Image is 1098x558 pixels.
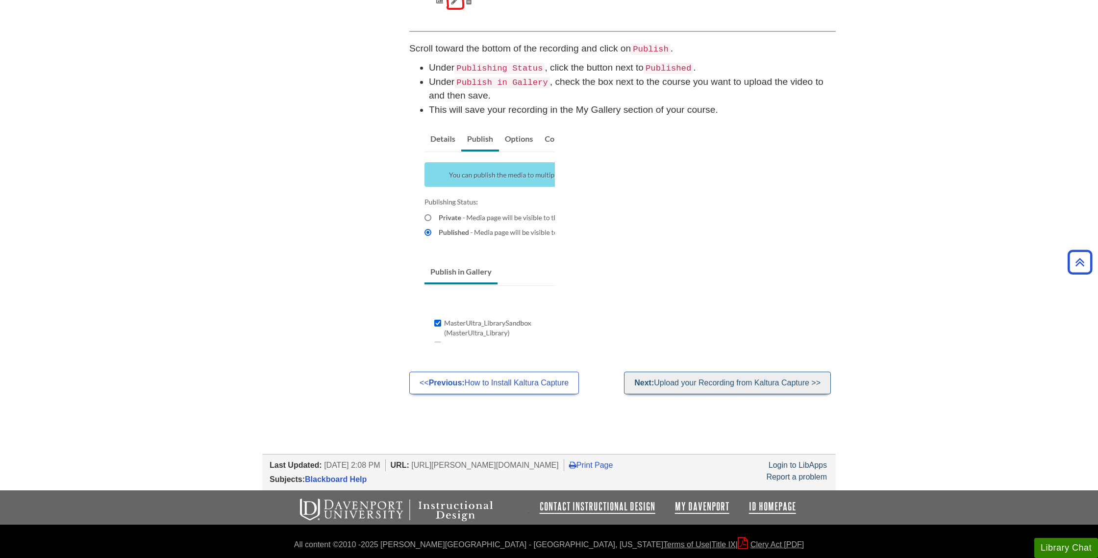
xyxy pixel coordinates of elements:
span: [DATE] 2:08 PM [324,461,380,469]
span: URL: [391,461,409,469]
a: My Davenport [675,501,729,512]
li: Under , check the box next to the course you want to upload the video to and then save. [429,75,836,103]
a: Back to Top [1064,255,1096,269]
img: publish details [409,122,555,342]
code: Publish [631,44,671,55]
a: Blackboard Help [305,475,367,483]
button: Library Chat [1034,538,1098,558]
strong: Next: [634,379,654,387]
a: Title IX [712,540,736,549]
li: Under , click the button next to . [429,61,836,75]
span: [URL][PERSON_NAME][DOMAIN_NAME] [411,461,559,469]
img: Davenport University Instructional Design [292,498,527,522]
li: This will save your recording in the My Gallery section of your course. [429,103,836,117]
code: Publish in Gallery [454,77,550,88]
a: Report a problem [766,473,827,481]
a: <<Previous:How to Install Kaltura Capture [409,372,579,394]
a: Print Page [569,461,613,469]
a: Contact Instructional Design [540,501,655,512]
p: Scroll toward the bottom of the recording and click on . [409,42,836,56]
a: Login to LibApps [769,461,827,469]
a: Terms of Use [663,540,709,549]
i: Print Page [569,461,576,469]
code: Publishing Status [454,63,545,74]
span: Last Updated: [270,461,322,469]
a: ID Homepage [749,501,796,512]
strong: Previous: [429,379,465,387]
code: Published [644,63,693,74]
span: Subjects: [270,475,305,483]
a: Next:Upload your Recording from Kaltura Capture >> [624,372,831,394]
a: Clery Act [738,540,804,549]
